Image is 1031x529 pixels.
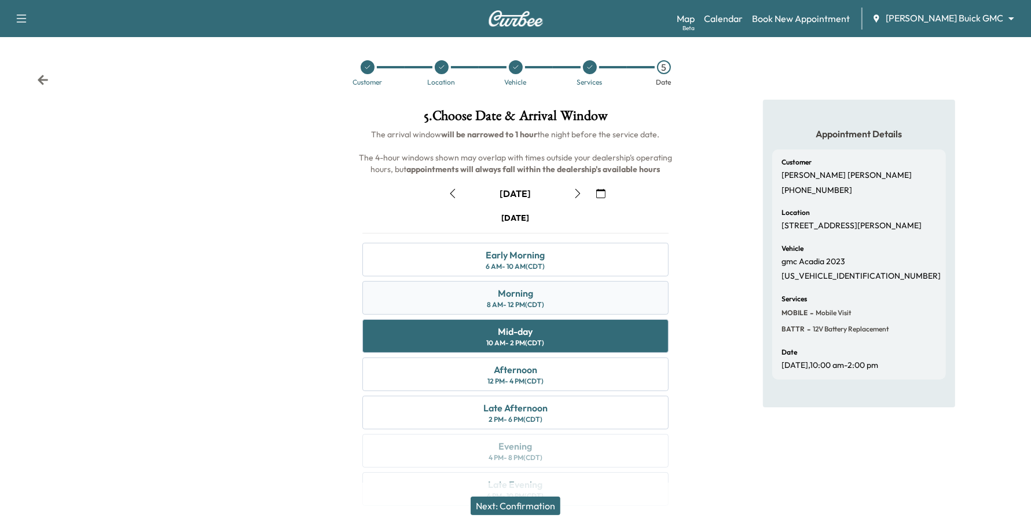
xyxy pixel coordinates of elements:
div: Customer [353,79,382,86]
h6: Location [781,209,810,216]
div: Afternoon [494,363,537,377]
div: [DATE] [500,187,531,200]
div: 5 [657,60,671,74]
div: Morning [498,286,533,300]
button: Next: Confirmation [471,497,560,515]
h1: 5 . Choose Date & Arrival Window [353,109,678,129]
h6: Customer [781,159,812,166]
div: Beta [683,24,695,32]
b: appointments will always fall within the dealership's available hours [406,164,660,174]
div: Mid-day [498,324,533,338]
div: Vehicle [505,79,527,86]
span: - [808,307,813,319]
span: MOBILE [781,308,808,318]
span: 12V Battery Replacement [810,324,889,334]
span: The arrival window the night before the service date. The 4-hour windows shown may overlap with t... [359,129,674,174]
span: Mobile Visit [813,308,852,318]
h5: Appointment Details [772,127,946,140]
div: Services [577,79,603,86]
a: Calendar [704,12,743,25]
b: will be narrowed to 1 hour [441,129,537,140]
div: 12 PM - 4 PM (CDT) [487,377,544,386]
p: [PHONE_NUMBER] [781,185,852,196]
h6: Vehicle [781,245,803,252]
span: BATTR [781,324,805,334]
img: Curbee Logo [488,10,544,27]
div: Back [37,74,49,86]
p: [STREET_ADDRESS][PERSON_NAME] [781,221,922,231]
span: [PERSON_NAME] Buick GMC [886,12,1003,25]
div: Early Morning [486,248,545,262]
div: Late Afternoon [483,401,548,415]
div: [DATE] [501,212,529,224]
p: gmc Acadia 2023 [781,257,845,267]
div: 6 AM - 10 AM (CDT) [486,262,545,271]
div: 8 AM - 12 PM (CDT) [487,300,544,309]
p: [US_VEHICLE_IDENTIFICATION_NUMBER] [781,271,941,282]
p: [PERSON_NAME] [PERSON_NAME] [781,170,912,181]
a: Book New Appointment [752,12,850,25]
div: Location [428,79,456,86]
div: 10 AM - 2 PM (CDT) [486,338,544,348]
h6: Date [781,349,797,356]
div: 2 PM - 6 PM (CDT) [489,415,542,424]
h6: Services [781,295,807,302]
p: [DATE] , 10:00 am - 2:00 pm [781,360,878,371]
a: MapBeta [677,12,695,25]
span: - [805,323,810,335]
div: Date [656,79,672,86]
